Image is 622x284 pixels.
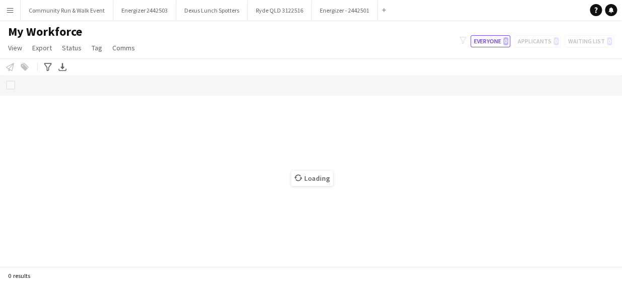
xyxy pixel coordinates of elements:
span: Tag [92,43,102,52]
button: Ryde QLD 3122516 [248,1,312,20]
span: Status [62,43,82,52]
app-action-btn: Export XLSX [56,61,68,73]
a: View [4,41,26,54]
span: Comms [112,43,135,52]
a: Tag [88,41,106,54]
a: Status [58,41,86,54]
button: Community Run & Walk Event [21,1,113,20]
span: Loading [291,171,333,186]
button: Everyone0 [470,35,510,47]
span: Export [32,43,52,52]
a: Export [28,41,56,54]
span: 0 [503,37,508,45]
span: My Workforce [8,24,82,39]
a: Comms [108,41,139,54]
button: Dexus Lunch Spotters [176,1,248,20]
button: Energizer - 2442501 [312,1,378,20]
app-action-btn: Advanced filters [42,61,54,73]
button: Energizer 2442503 [113,1,176,20]
span: View [8,43,22,52]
